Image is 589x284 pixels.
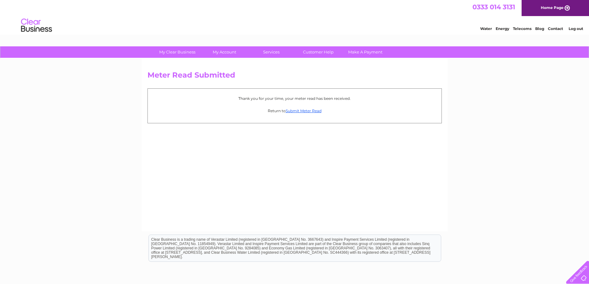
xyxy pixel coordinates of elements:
[513,26,531,31] a: Telecoms
[199,46,250,58] a: My Account
[149,3,441,30] div: Clear Business is a trading name of Verastar Limited (registered in [GEOGRAPHIC_DATA] No. 3667643...
[340,46,391,58] a: Make A Payment
[569,26,583,31] a: Log out
[293,46,344,58] a: Customer Help
[480,26,492,31] a: Water
[548,26,563,31] a: Contact
[286,108,322,113] a: Submit Meter Read
[151,108,438,114] p: Return to
[152,46,203,58] a: My Clear Business
[246,46,297,58] a: Services
[535,26,544,31] a: Blog
[496,26,509,31] a: Energy
[21,16,52,35] img: logo.png
[472,3,515,11] a: 0333 014 3131
[151,95,438,101] p: Thank you for your time, your meter read has been received.
[147,71,442,83] h2: Meter Read Submitted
